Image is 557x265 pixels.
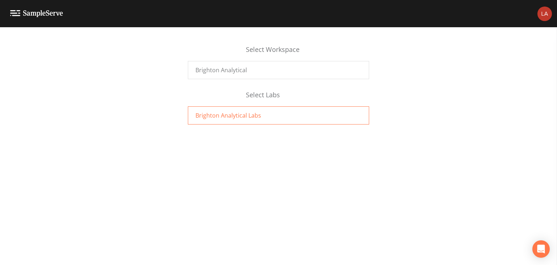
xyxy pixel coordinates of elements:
[532,240,550,258] div: Open Intercom Messenger
[195,66,247,74] span: Brighton Analytical
[195,111,261,120] span: Brighton Analytical Labs
[188,45,369,61] div: Select Workspace
[188,90,369,106] div: Select Labs
[188,106,369,125] a: Brighton Analytical Labs
[537,7,552,21] img: bd2ccfa184a129701e0c260bc3a09f9b
[10,10,63,17] img: logo
[188,61,369,79] a: Brighton Analytical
